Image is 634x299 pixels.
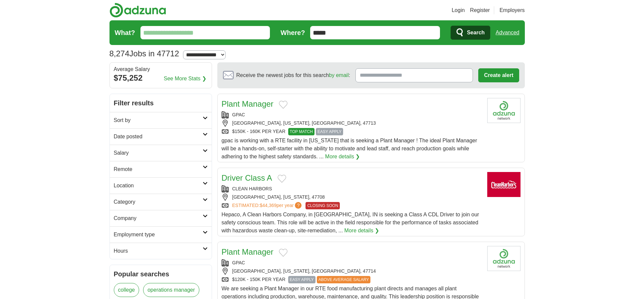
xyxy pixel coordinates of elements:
[222,128,482,135] div: $150K - 160K PER YEAR
[496,26,519,39] a: Advanced
[110,226,212,243] a: Employment type
[110,177,212,194] a: Location
[306,202,340,209] span: CLOSING SOON
[487,98,521,123] img: Company logo
[114,72,208,84] div: $75,252
[114,165,203,173] h2: Remote
[110,243,212,259] a: Hours
[451,26,490,40] button: Search
[109,48,129,60] span: 8,274
[110,128,212,145] a: Date posted
[114,116,203,124] h2: Sort by
[110,112,212,128] a: Sort by
[222,111,482,118] div: GPAC
[222,120,482,127] div: [GEOGRAPHIC_DATA], [US_STATE], [GEOGRAPHIC_DATA], 47713
[110,194,212,210] a: Category
[295,202,302,209] span: ?
[325,153,360,161] a: More details ❯
[279,101,288,109] button: Add to favorite jobs
[114,198,203,206] h2: Category
[278,175,286,183] button: Add to favorite jobs
[478,68,519,82] button: Create alert
[115,28,135,38] label: What?
[260,203,277,208] span: $44,369
[164,75,206,83] a: See More Stats ❯
[110,145,212,161] a: Salary
[110,94,212,112] h2: Filter results
[114,269,208,279] h2: Popular searches
[470,6,490,14] a: Register
[279,249,288,257] button: Add to favorite jobs
[452,6,465,14] a: Login
[114,231,203,239] h2: Employment type
[467,26,485,39] span: Search
[222,259,482,266] div: GPAC
[236,71,350,79] span: Receive the newest jobs for this search :
[114,149,203,157] h2: Salary
[232,186,272,191] a: CLEAN HARBORS
[344,227,379,235] a: More details ❯
[114,182,203,190] h2: Location
[232,202,303,209] a: ESTIMATED:$44,369per year?
[500,6,525,14] a: Employers
[487,172,521,197] img: Clean Harbors logo
[143,283,199,297] a: operations manager
[114,214,203,222] h2: Company
[114,283,139,297] a: college
[317,276,371,283] span: ABOVE AVERAGE SALARY
[222,138,477,159] span: gpac is working with a RTE facility in [US_STATE] that is seeking a Plant Manager ! The ideal Pla...
[288,128,315,135] span: TOP MATCH
[222,247,274,256] a: Plant Manager
[222,173,272,182] a: Driver Class A
[316,128,343,135] span: EASY APPLY
[288,276,316,283] span: EASY APPLY
[222,268,482,275] div: [GEOGRAPHIC_DATA], [US_STATE], [GEOGRAPHIC_DATA], 47714
[114,247,203,255] h2: Hours
[114,133,203,141] h2: Date posted
[222,194,482,201] div: [GEOGRAPHIC_DATA], [US_STATE], 47708
[114,67,208,72] div: Average Salary
[109,3,166,18] img: Adzuna logo
[109,49,179,58] h1: Jobs in 47712
[222,212,479,233] span: Hepaco, A Clean Harbors Company, in [GEOGRAPHIC_DATA], IN is seeking a Class A CDL Driver to join...
[110,161,212,177] a: Remote
[329,72,349,78] a: by email
[487,246,521,271] img: Company logo
[110,210,212,226] a: Company
[281,28,305,38] label: Where?
[222,99,274,108] a: Plant Manager
[222,276,482,283] div: $120K - 150K PER YEAR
